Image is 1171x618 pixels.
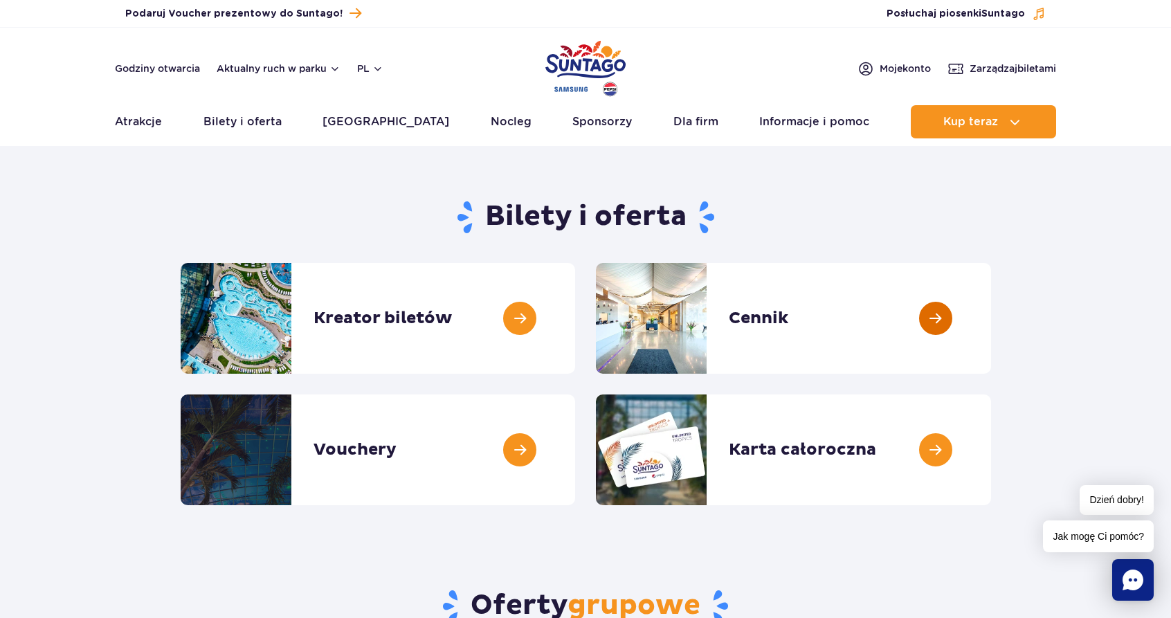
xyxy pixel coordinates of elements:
[1080,485,1154,515] span: Dzień dobry!
[217,63,341,74] button: Aktualny ruch w parku
[115,62,200,75] a: Godziny otwarcia
[491,105,532,138] a: Nocleg
[545,35,626,98] a: Park of Poland
[857,60,931,77] a: Mojekonto
[943,116,998,128] span: Kup teraz
[1112,559,1154,601] div: Chat
[970,62,1056,75] span: Zarządzaj biletami
[673,105,718,138] a: Dla firm
[323,105,449,138] a: [GEOGRAPHIC_DATA]
[880,62,931,75] span: Moje konto
[115,105,162,138] a: Atrakcje
[887,7,1046,21] button: Posłuchaj piosenkiSuntago
[181,199,991,235] h1: Bilety i oferta
[125,4,361,23] a: Podaruj Voucher prezentowy do Suntago!
[125,7,343,21] span: Podaruj Voucher prezentowy do Suntago!
[203,105,282,138] a: Bilety i oferta
[981,9,1025,19] span: Suntago
[357,62,383,75] button: pl
[887,7,1025,21] span: Posłuchaj piosenki
[759,105,869,138] a: Informacje i pomoc
[1043,520,1154,552] span: Jak mogę Ci pomóc?
[911,105,1056,138] button: Kup teraz
[572,105,632,138] a: Sponsorzy
[947,60,1056,77] a: Zarządzajbiletami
